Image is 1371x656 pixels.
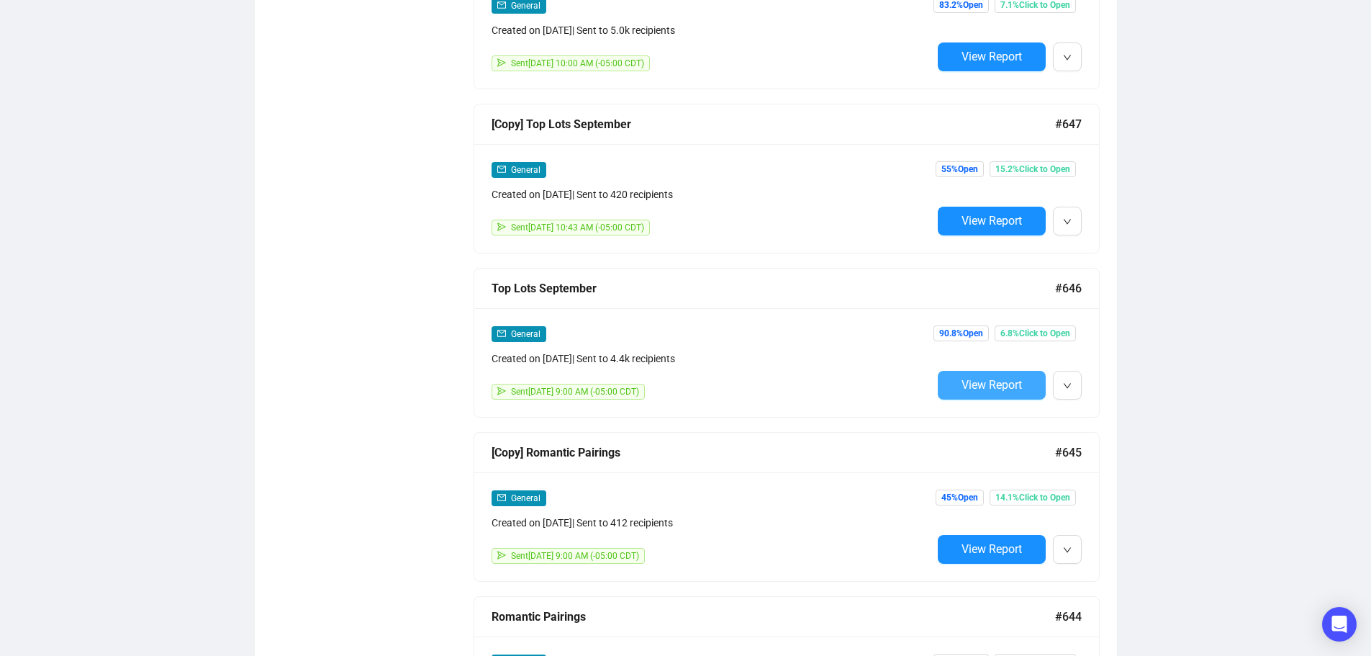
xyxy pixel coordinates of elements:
[1063,53,1072,62] span: down
[511,551,639,561] span: Sent [DATE] 9:00 AM (-05:00 CDT)
[511,1,540,11] span: General
[492,608,1055,626] div: Romantic Pairings
[990,161,1076,177] span: 15.2% Click to Open
[1063,217,1072,226] span: down
[497,493,506,502] span: mail
[497,223,506,231] span: send
[961,378,1022,392] span: View Report
[995,325,1076,341] span: 6.8% Click to Open
[936,490,984,506] span: 45% Open
[492,187,932,202] div: Created on [DATE] | Sent to 420 recipients
[1055,115,1082,133] span: #647
[933,325,989,341] span: 90.8% Open
[497,58,506,67] span: send
[511,223,644,233] span: Sent [DATE] 10:43 AM (-05:00 CDT)
[474,268,1100,418] a: Top Lots September#646mailGeneralCreated on [DATE]| Sent to 4.4k recipientssendSent[DATE] 9:00 AM...
[1055,279,1082,297] span: #646
[511,165,540,175] span: General
[492,444,1055,462] div: [Copy] Romantic Pairings
[990,490,1076,506] span: 14.1% Click to Open
[511,493,540,503] span: General
[492,351,932,367] div: Created on [DATE] | Sent to 4.4k recipients
[1055,444,1082,462] span: #645
[497,165,506,174] span: mail
[492,22,932,38] div: Created on [DATE] | Sent to 5.0k recipients
[938,207,1046,235] button: View Report
[938,371,1046,400] button: View Report
[492,279,1055,297] div: Top Lots September
[497,329,506,338] span: mail
[1322,607,1357,642] div: Open Intercom Messenger
[938,42,1046,71] button: View Report
[511,58,644,68] span: Sent [DATE] 10:00 AM (-05:00 CDT)
[1063,382,1072,390] span: down
[492,515,932,531] div: Created on [DATE] | Sent to 412 recipients
[492,115,1055,133] div: [Copy] Top Lots September
[474,104,1100,253] a: [Copy] Top Lots September#647mailGeneralCreated on [DATE]| Sent to 420 recipientssendSent[DATE] 1...
[474,432,1100,582] a: [Copy] Romantic Pairings#645mailGeneralCreated on [DATE]| Sent to 412 recipientssendSent[DATE] 9:...
[497,551,506,560] span: send
[497,387,506,395] span: send
[936,161,984,177] span: 55% Open
[511,329,540,339] span: General
[961,50,1022,63] span: View Report
[1055,608,1082,626] span: #644
[961,214,1022,228] span: View Report
[511,387,639,397] span: Sent [DATE] 9:00 AM (-05:00 CDT)
[1063,546,1072,554] span: down
[497,1,506,9] span: mail
[938,535,1046,564] button: View Report
[961,542,1022,556] span: View Report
